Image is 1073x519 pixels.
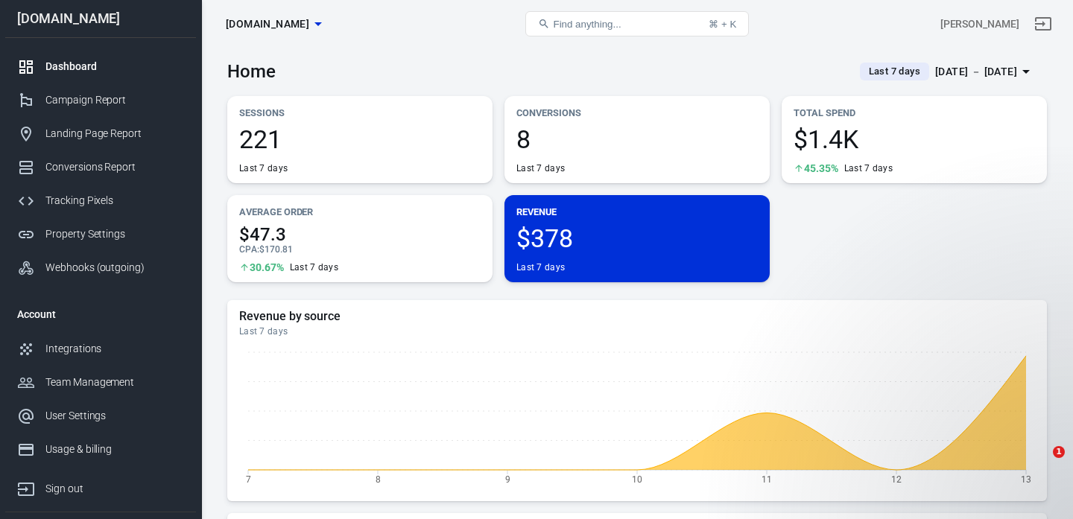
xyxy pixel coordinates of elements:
[891,474,902,484] tspan: 12
[45,193,184,208] div: Tracking Pixels
[5,251,196,284] a: Webhooks (outgoing)
[227,61,276,82] h3: Home
[5,50,196,83] a: Dashboard
[45,226,184,242] div: Property Settings
[553,19,621,30] span: Find anything...
[5,184,196,217] a: Tracking Pixels
[239,325,1035,337] div: Last 7 days
[239,244,259,255] span: CPA :
[863,64,926,79] span: Last 7 days
[794,127,1035,152] span: $1.4K
[376,474,381,484] tspan: 8
[516,127,758,152] span: 8
[804,163,838,173] span: 45.35%
[5,296,196,332] li: Account
[5,12,196,25] div: [DOMAIN_NAME]
[5,150,196,184] a: Conversions Report
[794,105,1035,121] p: Total Spend
[45,159,184,175] div: Conversions Report
[516,204,758,220] p: Revenue
[525,11,749,36] button: Find anything...⌘ + K
[5,83,196,117] a: Campaign Report
[220,10,327,38] button: [DOMAIN_NAME]
[226,15,309,34] span: thrivecart.com
[940,16,1019,32] div: Account id: RgmCiDus
[239,309,1035,324] h5: Revenue by source
[239,226,481,243] span: $47.3
[848,60,1047,84] button: Last 7 days[DATE] － [DATE]
[516,162,565,174] div: Last 7 days
[45,375,184,390] div: Team Management
[290,261,338,273] div: Last 7 days
[505,474,510,484] tspan: 9
[5,399,196,433] a: User Settings
[45,442,184,457] div: Usage & billing
[45,59,184,74] div: Dashboard
[516,226,758,251] span: $378
[45,408,184,424] div: User Settings
[5,332,196,366] a: Integrations
[516,261,565,273] div: Last 7 days
[935,63,1017,81] div: [DATE] － [DATE]
[709,19,736,30] div: ⌘ + K
[45,92,184,108] div: Campaign Report
[246,474,251,484] tspan: 7
[632,474,642,484] tspan: 10
[5,366,196,399] a: Team Management
[250,262,284,273] span: 30.67%
[239,204,481,220] p: Average Order
[239,127,481,152] span: 221
[45,481,184,497] div: Sign out
[762,474,772,484] tspan: 11
[1053,446,1065,458] span: 1
[45,260,184,276] div: Webhooks (outgoing)
[239,162,288,174] div: Last 7 days
[239,105,481,121] p: Sessions
[1025,6,1061,42] a: Sign out
[5,217,196,251] a: Property Settings
[259,244,293,255] span: $170.81
[844,162,893,174] div: Last 7 days
[1021,474,1031,484] tspan: 13
[5,433,196,466] a: Usage & billing
[1022,446,1058,482] iframe: Intercom live chat
[45,126,184,141] div: Landing Page Report
[45,341,184,357] div: Integrations
[5,466,196,506] a: Sign out
[516,105,758,121] p: Conversions
[5,117,196,150] a: Landing Page Report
